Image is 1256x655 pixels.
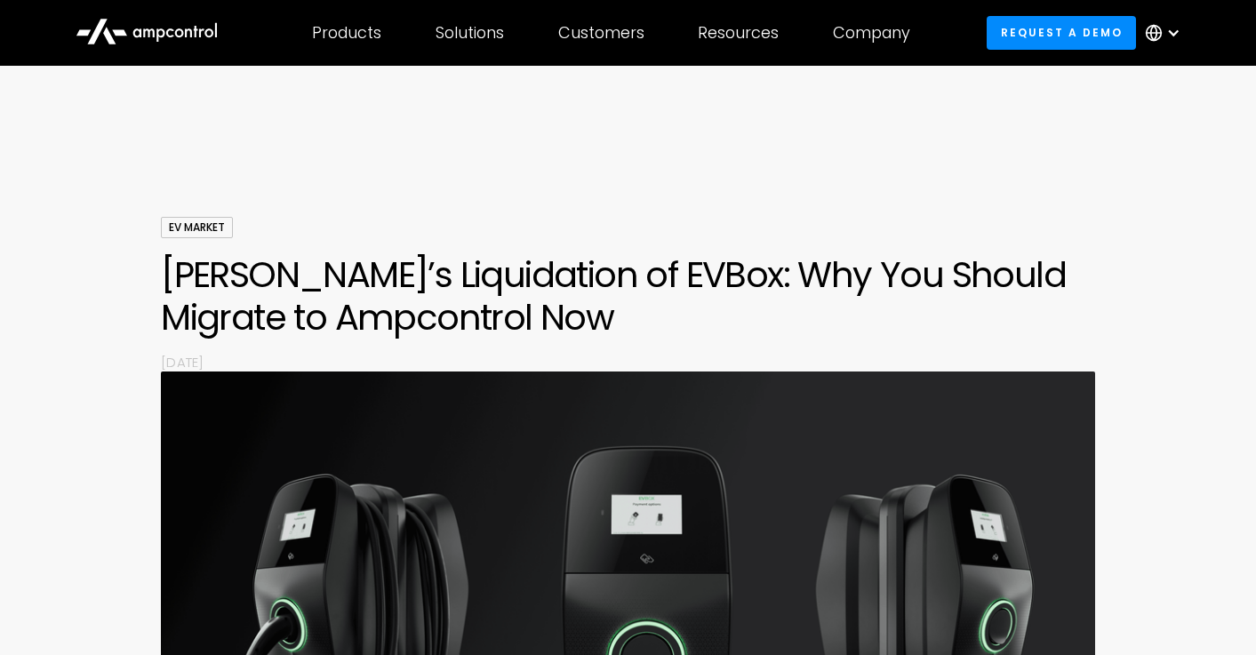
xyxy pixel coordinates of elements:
[161,353,1094,371] p: [DATE]
[698,23,779,43] div: Resources
[987,16,1136,49] a: Request a demo
[312,23,381,43] div: Products
[558,23,644,43] div: Customers
[833,23,910,43] div: Company
[161,253,1094,339] h1: [PERSON_NAME]’s Liquidation of EVBox: Why You Should Migrate to Ampcontrol Now
[436,23,504,43] div: Solutions
[161,217,233,238] div: EV Market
